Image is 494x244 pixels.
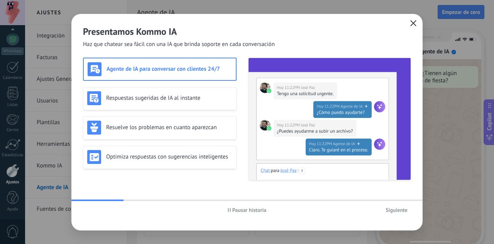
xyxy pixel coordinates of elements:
h3: Resuelve los problemas en cuanto aparezcan [106,124,232,131]
span: Siguiente [386,207,408,213]
h3: Respuestas sugeridas de IA al instante [106,94,232,102]
button: Pausar historia [224,204,270,216]
button: Siguiente [382,204,411,216]
h3: Optimiza respuestas con sugerencias inteligentes [106,153,232,160]
h3: Agente de IA para conversar con clientes 24/7 [107,65,232,73]
span: Haz que chatear sea fácil con una IA que brinda soporte en cada conversación [83,41,275,48]
span: Pausar historia [232,207,267,213]
h2: Presentamos Kommo IA [83,26,411,38]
